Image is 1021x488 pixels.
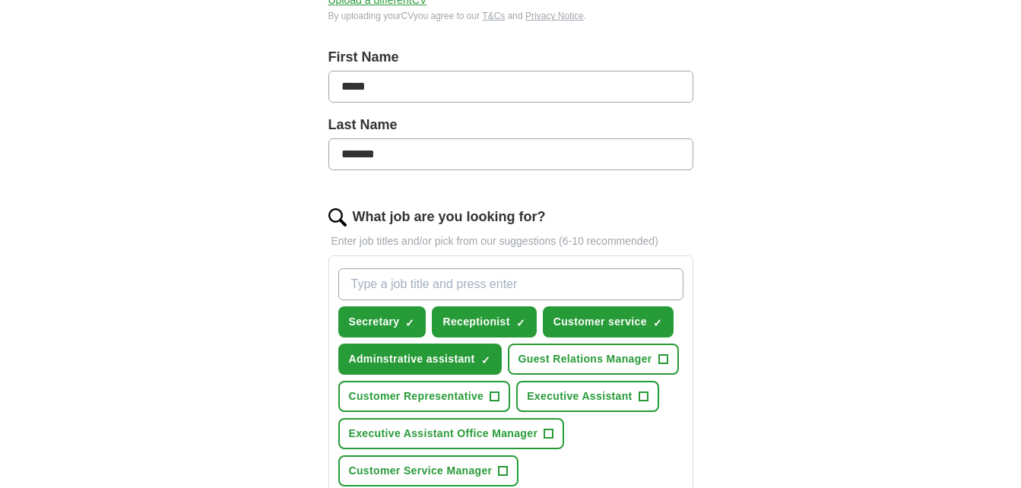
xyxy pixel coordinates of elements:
label: First Name [328,47,693,68]
button: Executive Assistant [516,381,658,412]
button: Customer Service Manager [338,455,519,486]
span: ✓ [405,317,414,329]
label: What job are you looking for? [353,207,546,227]
button: Customer Representative [338,381,511,412]
span: Receptionist [442,314,509,330]
span: Customer Representative [349,388,484,404]
span: ✓ [653,317,662,329]
span: Customer service [553,314,647,330]
span: Secretary [349,314,400,330]
label: Last Name [328,115,693,135]
input: Type a job title and press enter [338,268,683,300]
button: Receptionist✓ [432,306,536,337]
a: Privacy Notice [525,11,584,21]
p: Enter job titles and/or pick from our suggestions (6-10 recommended) [328,233,693,249]
img: search.png [328,208,347,227]
div: By uploading your CV you agree to our and . [328,9,693,23]
span: Adminstrative assistant [349,351,475,367]
a: T&Cs [482,11,505,21]
button: Adminstrative assistant✓ [338,344,502,375]
span: Guest Relations Manager [518,351,652,367]
span: Executive Assistant [527,388,632,404]
button: Secretary✓ [338,306,426,337]
span: ✓ [516,317,525,329]
button: Guest Relations Manager [508,344,679,375]
span: Customer Service Manager [349,463,493,479]
button: Executive Assistant Office Manager [338,418,565,449]
span: Executive Assistant Office Manager [349,426,538,442]
span: ✓ [481,354,490,366]
button: Customer service✓ [543,306,674,337]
